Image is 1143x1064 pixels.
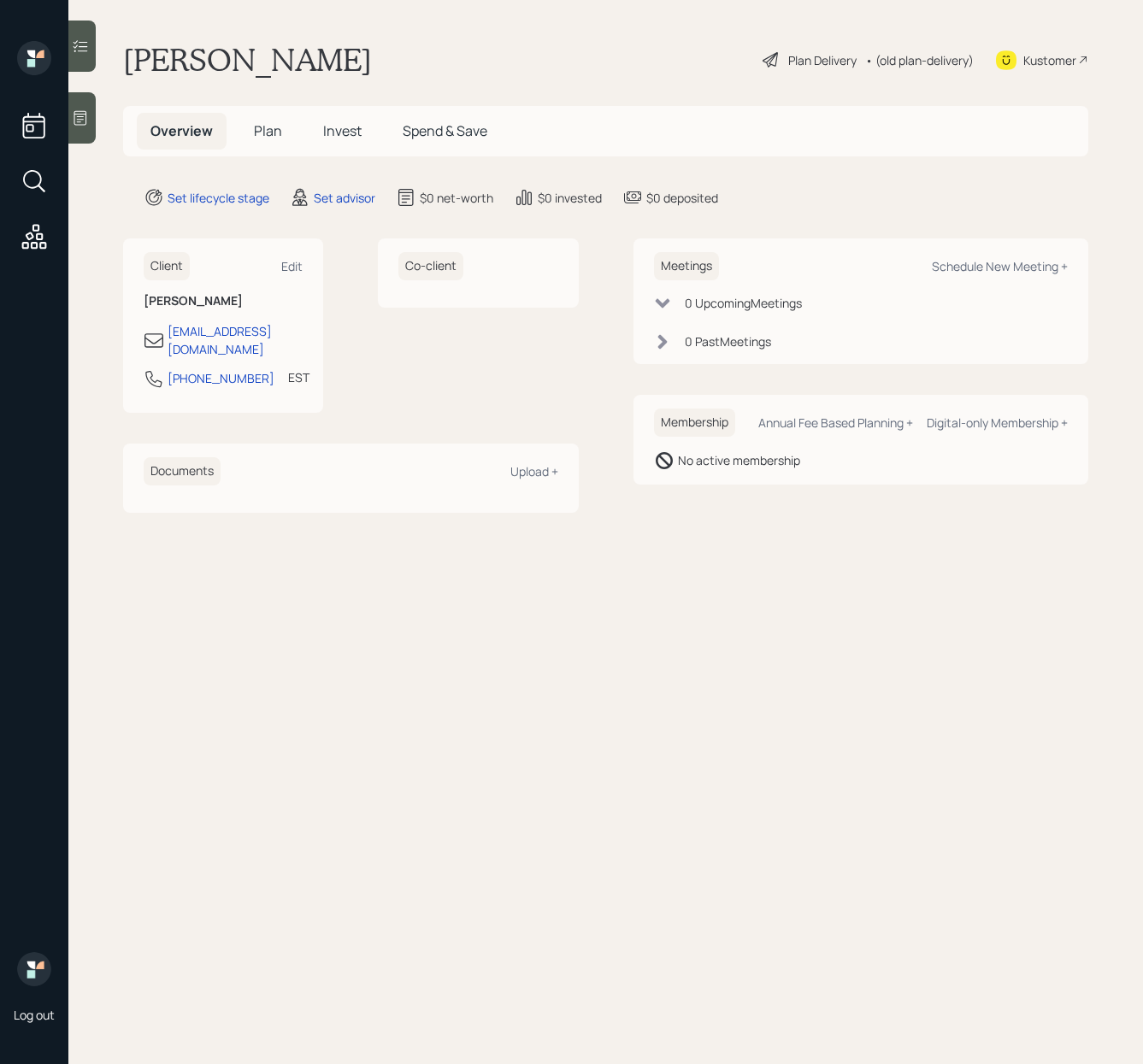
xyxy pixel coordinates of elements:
div: Edit [281,258,303,274]
div: • (old plan-delivery) [865,51,974,69]
div: Log out [14,1007,55,1023]
span: Spend & Save [403,121,487,140]
h6: Client [144,252,190,280]
div: $0 net-worth [420,189,493,207]
div: $0 invested [538,189,602,207]
h6: Membership [654,409,735,437]
div: [EMAIL_ADDRESS][DOMAIN_NAME] [168,322,303,358]
h6: [PERSON_NAME] [144,294,303,309]
h6: Meetings [654,252,719,280]
div: Schedule New Meeting + [932,258,1068,274]
div: Annual Fee Based Planning + [758,414,913,431]
div: Set advisor [314,189,375,207]
div: 0 Past Meeting s [685,332,771,350]
span: Plan [254,121,282,140]
div: Upload + [510,463,558,479]
div: Set lifecycle stage [168,189,269,207]
div: [PHONE_NUMBER] [168,369,274,387]
div: No active membership [678,451,800,469]
div: EST [288,368,309,386]
span: Overview [150,121,213,140]
h1: [PERSON_NAME] [123,41,372,79]
div: $0 deposited [646,189,718,207]
h6: Co-client [398,252,463,280]
div: Plan Delivery [788,51,857,69]
h6: Documents [144,457,221,485]
span: Invest [323,121,362,140]
div: Kustomer [1023,51,1076,69]
div: Digital-only Membership + [927,414,1068,431]
img: retirable_logo.png [17,952,51,986]
div: 0 Upcoming Meeting s [685,294,802,312]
